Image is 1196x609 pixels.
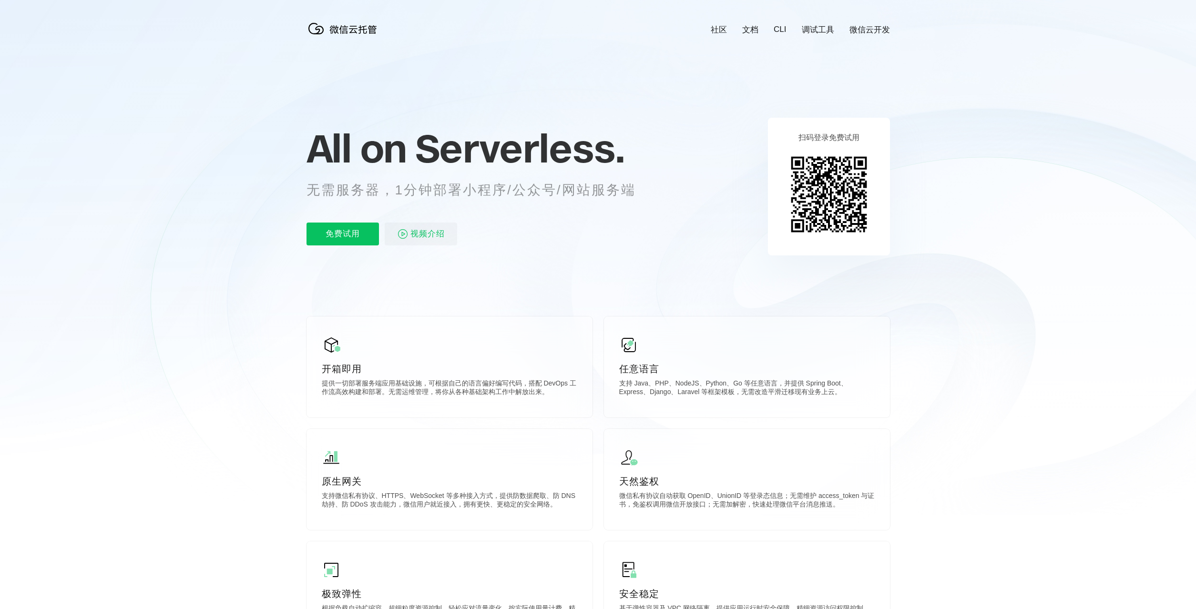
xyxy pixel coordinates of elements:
a: 社区 [711,24,727,35]
span: All on [307,124,406,172]
a: CLI [774,25,786,34]
p: 无需服务器，1分钟部署小程序/公众号/网站服务端 [307,181,654,200]
a: 微信云开发 [849,24,890,35]
img: video_play.svg [397,228,409,240]
span: 视频介绍 [410,223,445,245]
p: 任意语言 [619,362,875,376]
p: 天然鉴权 [619,475,875,488]
p: 支持 Java、PHP、NodeJS、Python、Go 等任意语言，并提供 Spring Boot、Express、Django、Laravel 等框架模板，无需改造平滑迁移现有业务上云。 [619,379,875,398]
a: 文档 [742,24,758,35]
a: 微信云托管 [307,31,383,40]
p: 微信私有协议自动获取 OpenID、UnionID 等登录态信息；无需维护 access_token 与证书，免鉴权调用微信开放接口；无需加解密，快速处理微信平台消息推送。 [619,492,875,511]
p: 支持微信私有协议、HTTPS、WebSocket 等多种接入方式，提供防数据爬取、防 DNS 劫持、防 DDoS 攻击能力，微信用户就近接入，拥有更快、更稳定的安全网络。 [322,492,577,511]
p: 安全稳定 [619,587,875,600]
span: Serverless. [415,124,624,172]
img: 微信云托管 [307,19,383,38]
p: 免费试用 [307,223,379,245]
p: 提供一切部署服务端应用基础设施，可根据自己的语言偏好编写代码，搭配 DevOps 工作流高效构建和部署。无需运维管理，将你从各种基础架构工作中解放出来。 [322,379,577,398]
a: 调试工具 [802,24,834,35]
p: 扫码登录免费试用 [798,133,859,143]
p: 开箱即用 [322,362,577,376]
p: 原生网关 [322,475,577,488]
p: 极致弹性 [322,587,577,600]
